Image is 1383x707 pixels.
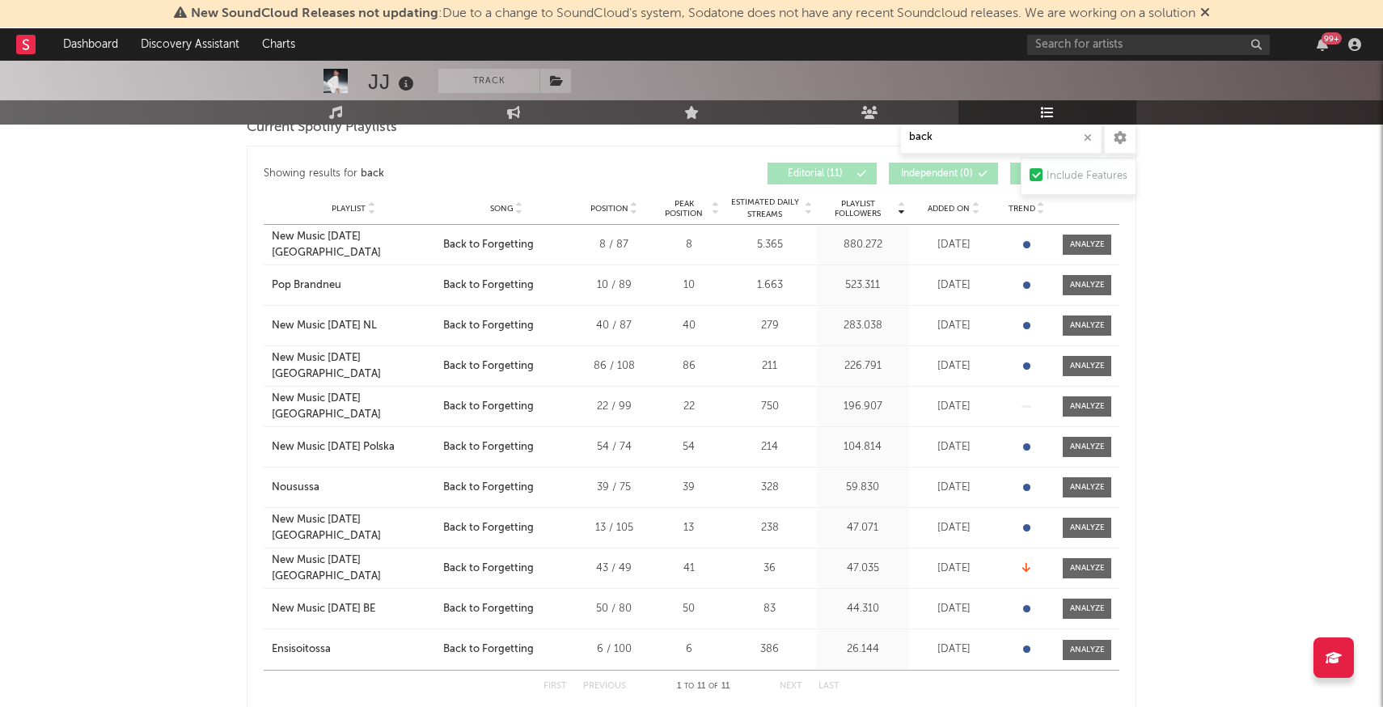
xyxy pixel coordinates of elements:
[727,318,812,334] div: 279
[913,237,994,253] div: [DATE]
[820,318,905,334] div: 283.038
[272,391,435,422] a: New Music [DATE] [GEOGRAPHIC_DATA]
[443,480,534,496] div: Back to Forgetting
[129,28,251,61] a: Discovery Assistant
[272,277,435,294] a: Pop Brandneu
[899,169,974,179] span: Independent ( 0 )
[658,399,719,415] div: 22
[658,520,719,536] div: 13
[438,69,539,93] button: Track
[900,121,1102,154] input: Search Playlists/Charts
[272,229,435,260] div: New Music [DATE] [GEOGRAPHIC_DATA]
[272,480,319,496] div: Nousussa
[577,561,650,577] div: 43 / 49
[658,561,719,577] div: 41
[727,237,812,253] div: 5.365
[1322,32,1342,44] div: 99 +
[913,641,994,658] div: [DATE]
[818,682,840,691] button: Last
[272,480,435,496] a: Nousussa
[658,199,709,218] span: Peak Position
[251,28,307,61] a: Charts
[727,277,812,294] div: 1.663
[272,318,377,334] div: New Music [DATE] NL
[368,69,418,95] div: JJ
[820,199,895,218] span: Playlist Followers
[272,277,341,294] div: Pop Brandneu
[913,520,994,536] div: [DATE]
[658,677,747,696] div: 1 11 11
[272,601,435,617] a: New Music [DATE] BE
[768,163,877,184] button: Editorial(11)
[820,641,905,658] div: 26.144
[577,277,650,294] div: 10 / 89
[443,520,534,536] div: Back to Forgetting
[658,601,719,617] div: 50
[443,277,534,294] div: Back to Forgetting
[272,439,395,455] div: New Music [DATE] Polska
[577,237,650,253] div: 8 / 87
[727,439,812,455] div: 214
[272,350,435,382] a: New Music [DATE] [GEOGRAPHIC_DATA]
[443,561,534,577] div: Back to Forgetting
[889,163,998,184] button: Independent(0)
[272,552,435,584] a: New Music [DATE] [GEOGRAPHIC_DATA]
[820,277,905,294] div: 523.311
[272,439,435,455] a: New Music [DATE] Polska
[332,204,366,214] span: Playlist
[191,7,438,20] span: New SoundCloud Releases not updating
[590,204,628,214] span: Position
[247,118,397,138] span: Current Spotify Playlists
[443,439,534,455] div: Back to Forgetting
[820,561,905,577] div: 47.035
[913,601,994,617] div: [DATE]
[264,163,691,184] div: Showing results for
[577,601,650,617] div: 50 / 80
[583,682,626,691] button: Previous
[913,358,994,375] div: [DATE]
[913,318,994,334] div: [DATE]
[820,480,905,496] div: 59.830
[727,399,812,415] div: 750
[577,439,650,455] div: 54 / 74
[708,683,718,690] span: of
[684,683,694,690] span: to
[443,358,534,375] div: Back to Forgetting
[490,204,514,214] span: Song
[577,399,650,415] div: 22 / 99
[913,439,994,455] div: [DATE]
[191,7,1195,20] span: : Due to a change to SoundCloud's system, Sodatone does not have any recent Soundcloud releases. ...
[820,237,905,253] div: 880.272
[52,28,129,61] a: Dashboard
[272,641,435,658] a: Ensisoitossa
[727,641,812,658] div: 386
[727,480,812,496] div: 328
[443,318,534,334] div: Back to Forgetting
[913,480,994,496] div: [DATE]
[658,439,719,455] div: 54
[361,164,384,184] div: back
[913,399,994,415] div: [DATE]
[727,561,812,577] div: 36
[727,358,812,375] div: 211
[1009,204,1035,214] span: Trend
[1027,35,1270,55] input: Search for artists
[727,601,812,617] div: 83
[820,601,905,617] div: 44.310
[1047,167,1127,186] div: Include Features
[820,358,905,375] div: 226.791
[780,682,802,691] button: Next
[443,399,534,415] div: Back to Forgetting
[658,277,719,294] div: 10
[272,512,435,544] a: New Music [DATE] [GEOGRAPHIC_DATA]
[658,318,719,334] div: 40
[658,641,719,658] div: 6
[272,601,375,617] div: New Music [DATE] BE
[577,520,650,536] div: 13 / 105
[928,204,970,214] span: Added On
[820,399,905,415] div: 196.907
